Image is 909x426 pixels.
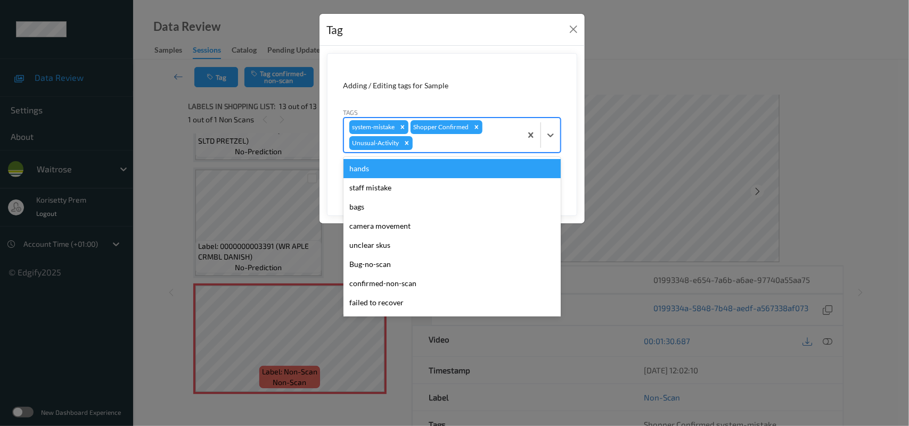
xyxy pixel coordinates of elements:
[566,22,581,37] button: Close
[343,178,561,197] div: staff mistake
[349,120,397,134] div: system-mistake
[343,216,561,236] div: camera movement
[343,80,561,91] div: Adding / Editing tags for Sample
[471,120,482,134] div: Remove Shopper Confirmed
[411,120,471,134] div: Shopper Confirmed
[343,274,561,293] div: confirmed-non-scan
[343,236,561,255] div: unclear skus
[343,197,561,216] div: bags
[349,136,401,150] div: Unusual-Activity
[343,293,561,312] div: failed to recover
[343,159,561,178] div: hands
[343,255,561,274] div: Bug-no-scan
[343,312,561,331] div: product recovered
[327,21,343,38] div: Tag
[343,107,358,117] label: Tags
[401,136,413,150] div: Remove Unusual-Activity
[397,120,408,134] div: Remove system-mistake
